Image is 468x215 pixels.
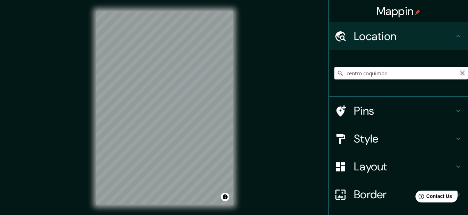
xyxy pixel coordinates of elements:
[334,67,468,79] input: Pick your city or area
[415,9,420,15] img: pin-icon.png
[460,69,465,76] button: Clear
[329,181,468,208] div: Border
[376,4,421,18] h4: Mappin
[96,11,233,205] canvas: Map
[221,193,229,201] button: Toggle attribution
[354,187,454,201] h4: Border
[329,153,468,181] div: Layout
[354,160,454,174] h4: Layout
[329,125,468,153] div: Style
[329,97,468,125] div: Pins
[354,132,454,146] h4: Style
[406,188,460,207] iframe: Help widget launcher
[354,104,454,118] h4: Pins
[354,29,454,43] h4: Location
[329,22,468,50] div: Location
